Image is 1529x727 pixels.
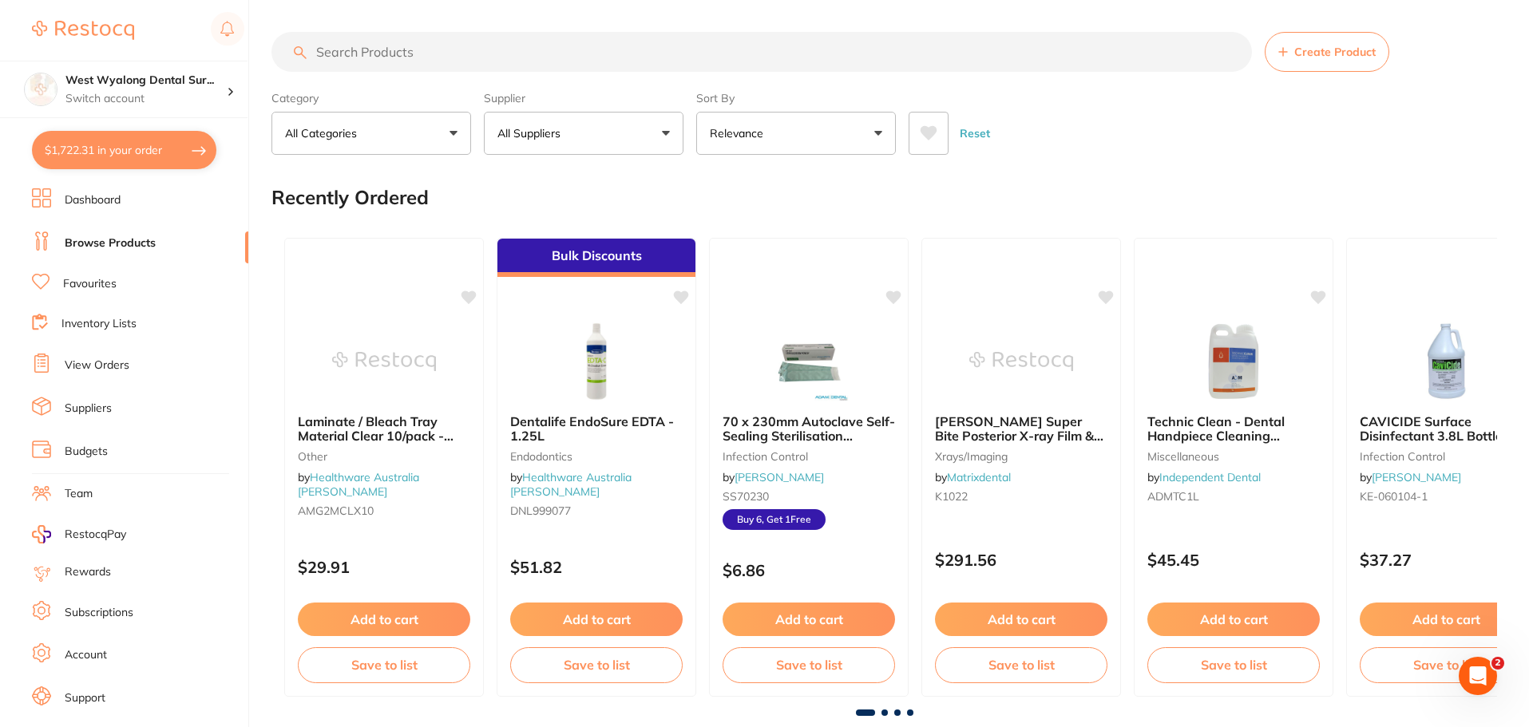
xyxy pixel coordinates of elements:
[723,470,824,484] span: by
[298,470,419,499] a: Healthware Australia [PERSON_NAME]
[298,470,419,499] span: by
[65,647,107,663] a: Account
[1147,414,1320,444] b: Technic Clean - Dental Handpiece Cleaning Solution
[65,91,227,107] p: Switch account
[332,322,436,401] img: Laminate / Bleach Tray Material Clear 10/pack - 127mm x 127mm Square - 2mm
[65,73,227,89] h4: West Wyalong Dental Surgery (DentalTown 4)
[935,470,1011,484] span: by
[271,32,1252,72] input: Search Products
[723,450,895,463] small: infection control
[1147,490,1320,503] small: ADMTC1L
[1360,470,1461,484] span: by
[696,112,896,155] button: Relevance
[65,605,133,621] a: Subscriptions
[935,490,1107,503] small: K1022
[65,192,121,208] a: Dashboard
[65,527,126,543] span: RestocqPay
[1147,470,1261,484] span: by
[65,690,105,706] a: Support
[935,603,1107,636] button: Add to cart
[271,91,471,105] label: Category
[63,276,117,292] a: Favourites
[510,470,632,499] span: by
[1147,647,1320,682] button: Save to list
[65,486,93,502] a: Team
[510,450,683,463] small: Endodontics
[947,470,1011,484] a: Matrixdental
[298,558,470,576] p: $29.91
[65,444,108,460] a: Budgets
[723,561,895,579] p: $6.86
[61,316,137,332] a: Inventory Lists
[1294,45,1376,58] span: Create Product
[1147,450,1320,463] small: miscellaneous
[969,322,1073,401] img: Kerr Hawe Super Bite Posterior X-ray Film & Plate Holder (4) with Ring
[65,358,129,373] a: View Orders
[935,450,1107,463] small: xrays/imaging
[484,91,683,105] label: Supplier
[1159,470,1261,484] a: Independent Dental
[65,235,156,251] a: Browse Products
[298,450,470,463] small: other
[1265,32,1389,72] button: Create Product
[298,414,470,444] b: Laminate / Bleach Tray Material Clear 10/pack - 127mm x 127mm Square - 2mm
[25,73,57,105] img: West Wyalong Dental Surgery (DentalTown 4)
[1147,551,1320,569] p: $45.45
[510,414,683,444] b: Dentalife EndoSure EDTA - 1.25L
[723,647,895,682] button: Save to list
[497,239,695,277] div: Bulk Discounts
[510,647,683,682] button: Save to list
[723,414,895,444] b: 70 x 230mm Autoclave Self-Sealing Sterilisation Pouches 200/pk
[298,647,470,682] button: Save to list
[1147,603,1320,636] button: Add to cart
[32,12,134,49] a: Restocq Logo
[1459,657,1497,695] iframe: Intercom live chat
[497,125,567,141] p: All Suppliers
[935,551,1107,569] p: $291.56
[935,647,1107,682] button: Save to list
[510,470,632,499] a: Healthware Australia [PERSON_NAME]
[65,564,111,580] a: Rewards
[1182,322,1285,401] img: Technic Clean - Dental Handpiece Cleaning Solution
[271,112,471,155] button: All Categories
[723,509,826,530] span: Buy 6, Get 1 Free
[65,401,112,417] a: Suppliers
[723,603,895,636] button: Add to cart
[723,490,895,503] small: SS70230
[32,525,51,543] img: RestocqPay
[32,131,216,169] button: $1,722.31 in your order
[757,322,861,401] img: 70 x 230mm Autoclave Self-Sealing Sterilisation Pouches 200/pk
[935,414,1107,444] b: Kerr Hawe Super Bite Posterior X-ray Film & Plate Holder (4) with Ring
[510,603,683,636] button: Add to cart
[1372,470,1461,484] a: [PERSON_NAME]
[32,525,126,543] a: RestocqPay
[545,322,648,401] img: Dentalife EndoSure EDTA - 1.25L
[484,112,683,155] button: All Suppliers
[510,504,683,517] small: DNL999077
[32,21,134,40] img: Restocq Logo
[510,558,683,576] p: $51.82
[955,112,995,155] button: Reset
[298,603,470,636] button: Add to cart
[1491,657,1504,670] span: 2
[285,125,363,141] p: All Categories
[710,125,770,141] p: Relevance
[696,91,896,105] label: Sort By
[735,470,824,484] a: [PERSON_NAME]
[1394,322,1498,401] img: CAVICIDE Surface Disinfectant 3.8L Bottle
[298,504,470,517] small: AMG2MCLX10
[271,187,429,209] h2: Recently Ordered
